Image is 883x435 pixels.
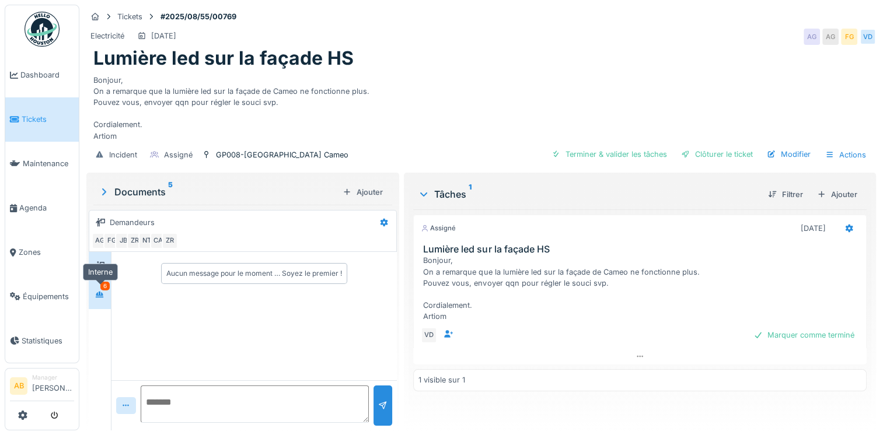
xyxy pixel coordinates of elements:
div: 1 visible sur 1 [418,374,465,385]
div: [DATE] [151,30,176,41]
div: Demandeurs [110,217,155,228]
div: Terminer & valider les tâches [547,146,672,162]
h1: Lumière led sur la façade HS [93,47,354,69]
div: Interne [83,264,118,280]
div: FG [103,233,120,249]
li: AB [10,377,27,395]
div: Bonjour, On a remarque que la lumière led sur la façade de Cameo ne fonctionne plus. Pouvez vous,... [93,70,869,142]
div: Clôturer le ticket [676,146,758,162]
div: VD [421,327,437,343]
a: Tickets [5,97,79,142]
div: Incident [109,149,137,160]
div: VD [860,29,876,45]
span: Agenda [19,202,74,213]
div: Assigné [421,223,456,233]
div: FG [841,29,857,45]
div: Electricité [90,30,124,41]
a: Dashboard [5,53,79,97]
div: ZR [127,233,143,249]
div: AG [822,29,839,45]
div: JB [115,233,131,249]
a: Équipements [5,274,79,318]
div: AG [804,29,820,45]
div: AG [92,233,108,249]
a: AB Manager[PERSON_NAME] [10,373,74,401]
img: Badge_color-CXgf-gQk.svg [25,12,60,47]
a: Statistiques [5,318,79,363]
div: Actions [820,146,871,163]
span: Tickets [22,114,74,125]
strong: #2025/08/55/00769 [156,11,241,22]
div: Filtrer [763,187,808,202]
span: Maintenance [23,158,74,169]
div: ZR [162,233,178,249]
div: Bonjour, On a remarque que la lumière led sur la façade de Cameo ne fonctionne plus. Pouvez vous,... [423,255,861,322]
div: Manager [32,373,74,382]
div: Ajouter [338,184,388,200]
div: Assigné [164,149,193,160]
div: Aucun message pour le moment … Soyez le premier ! [166,268,342,279]
div: Ajouter [812,187,862,202]
div: 6 [100,282,110,290]
span: Statistiques [22,335,74,346]
a: Zones [5,230,79,275]
a: Maintenance [5,142,79,186]
div: Modifier [762,146,815,162]
span: Dashboard [20,69,74,80]
div: [DATE] [801,223,826,234]
h3: Lumière led sur la façade HS [423,244,861,255]
li: [PERSON_NAME] [32,373,74,398]
a: Agenda [5,186,79,230]
div: Tâches [418,187,759,201]
div: Marquer comme terminé [749,327,859,343]
sup: 5 [168,185,173,199]
div: GP008-[GEOGRAPHIC_DATA] Cameo [216,149,348,160]
div: Tickets [117,11,142,22]
span: Zones [19,247,74,258]
div: CA [150,233,166,249]
div: NT [138,233,155,249]
sup: 1 [469,187,472,201]
span: Équipements [23,291,74,302]
div: Documents [98,185,338,199]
